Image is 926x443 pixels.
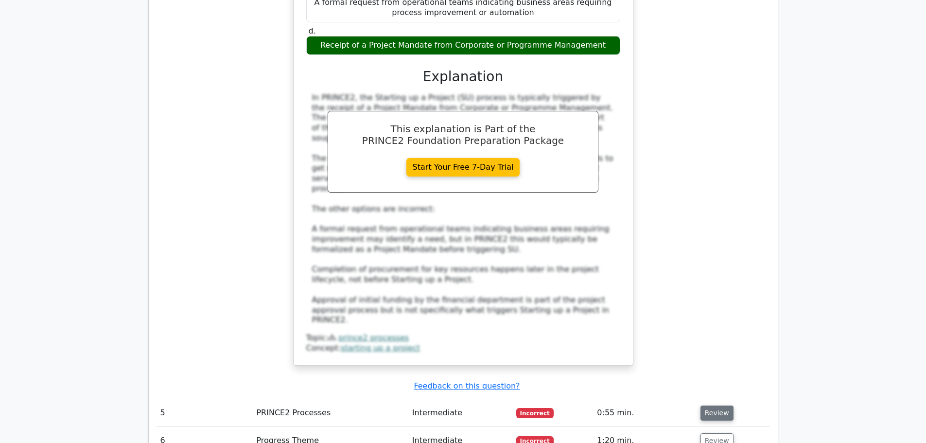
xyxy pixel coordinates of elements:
div: Receipt of a Project Mandate from Corporate or Programme Management [306,36,620,55]
td: 5 [157,399,253,427]
div: In PRINCE2, the Starting up a Project (SU) process is typically triggered by the receipt of a Pro... [312,93,614,325]
span: Incorrect [516,408,554,418]
a: Start Your Free 7-Day Trial [406,158,520,177]
div: Concept: [306,343,620,354]
button: Review [700,406,734,421]
td: Intermediate [408,399,512,427]
a: Feedback on this question? [414,381,520,390]
a: starting up a project [341,343,420,353]
a: prince2 processes [338,333,409,342]
span: d. [309,26,316,35]
div: Topic: [306,333,620,343]
td: PRINCE2 Processes [252,399,408,427]
h3: Explanation [312,69,614,85]
td: 0:55 min. [593,399,696,427]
